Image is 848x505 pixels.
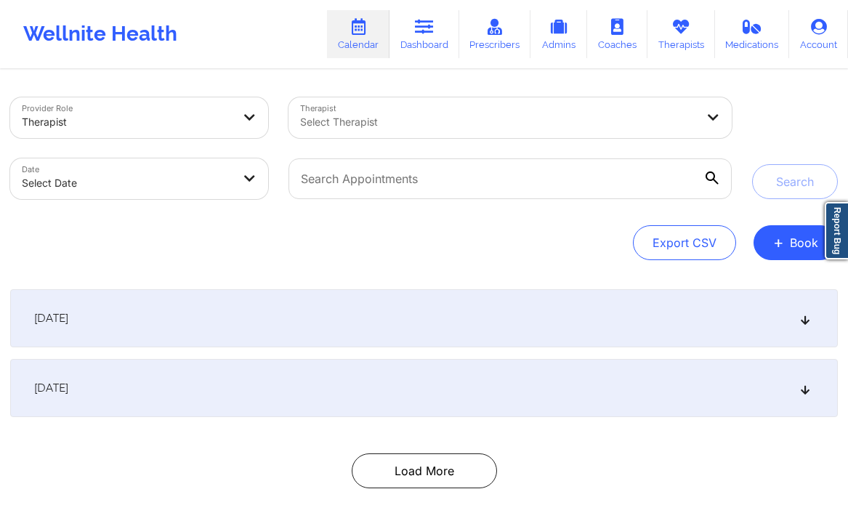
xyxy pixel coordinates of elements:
span: [DATE] [34,311,68,326]
a: Admins [530,10,587,58]
button: Search [752,164,838,199]
a: Medications [715,10,790,58]
a: Account [789,10,848,58]
a: Coaches [587,10,647,58]
a: Therapists [647,10,715,58]
a: Prescribers [459,10,531,58]
a: Report Bug [825,202,848,259]
div: Therapist [22,106,232,138]
button: Load More [352,453,497,488]
a: Calendar [327,10,389,58]
span: [DATE] [34,381,68,395]
button: +Book [754,225,838,260]
a: Dashboard [389,10,459,58]
div: Select Date [22,167,232,199]
input: Search Appointments [288,158,732,199]
button: Export CSV [633,225,736,260]
span: + [773,238,784,246]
